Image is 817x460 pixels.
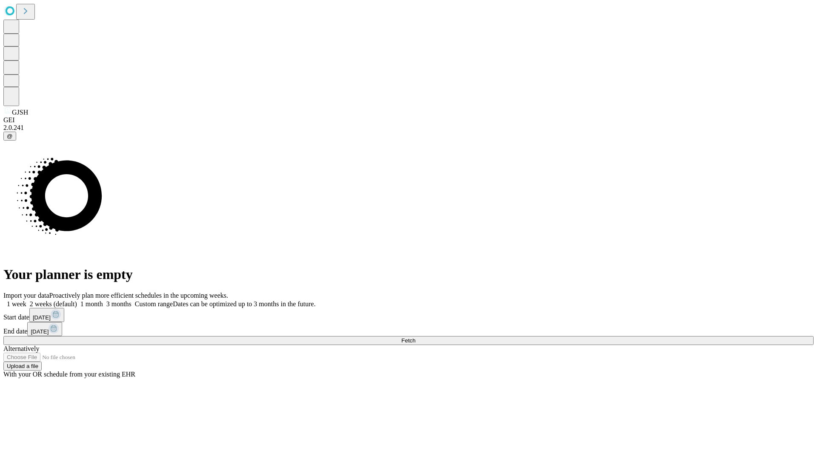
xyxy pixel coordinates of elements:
button: @ [3,132,16,141]
div: 2.0.241 [3,124,814,132]
span: 3 months [106,300,131,308]
div: End date [3,322,814,336]
span: Fetch [401,337,415,344]
span: 2 weeks (default) [30,300,77,308]
span: Proactively plan more efficient schedules in the upcoming weeks. [49,292,228,299]
button: Upload a file [3,362,42,371]
span: Import your data [3,292,49,299]
span: Alternatively [3,345,39,352]
span: With your OR schedule from your existing EHR [3,371,135,378]
span: [DATE] [33,314,51,321]
span: @ [7,133,13,139]
span: Custom range [135,300,173,308]
button: Fetch [3,336,814,345]
span: [DATE] [31,328,49,335]
span: 1 month [80,300,103,308]
span: 1 week [7,300,26,308]
div: GEI [3,116,814,124]
h1: Your planner is empty [3,267,814,282]
button: [DATE] [29,308,64,322]
span: GJSH [12,109,28,116]
button: [DATE] [27,322,62,336]
div: Start date [3,308,814,322]
span: Dates can be optimized up to 3 months in the future. [173,300,315,308]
